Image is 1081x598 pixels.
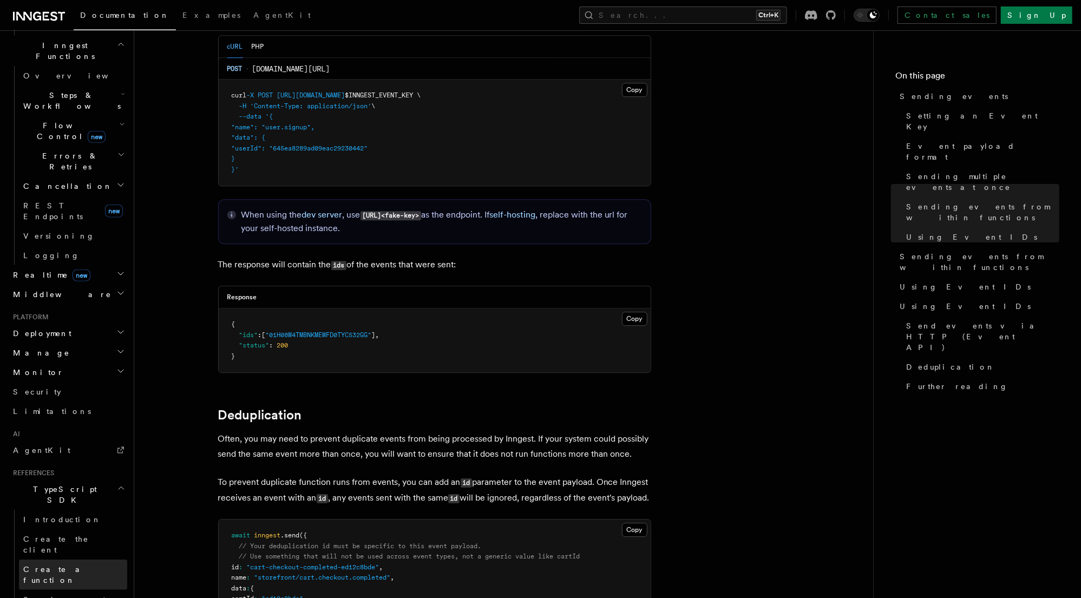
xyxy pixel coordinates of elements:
[9,40,117,62] span: Inngest Functions
[902,197,1059,227] a: Sending events from within functions
[80,11,169,19] span: Documentation
[251,102,372,110] span: 'Content-Type: application/json'
[19,86,127,116] button: Steps & Workflows
[13,387,61,396] span: Security
[895,69,1059,87] h4: On this page
[9,402,127,421] a: Limitations
[579,6,787,24] button: Search...Ctrl+K
[902,167,1059,197] a: Sending multiple events at once
[277,341,289,349] span: 200
[270,341,273,349] span: :
[254,574,391,581] span: "storefront/cart.checkout.completed"
[902,227,1059,247] a: Using Event IDs
[900,91,1008,102] span: Sending events
[19,120,119,142] span: Flow Control
[277,91,345,99] span: [URL][DOMAIN_NAME]
[232,574,247,581] span: name
[302,209,343,220] a: dev server
[247,574,251,581] span: :
[266,331,372,339] span: "01H08W4TMBNKMEWFD0TYC532GG"
[622,83,647,97] button: Copy
[376,331,379,339] span: ,
[247,91,254,99] span: -X
[232,584,247,592] span: data
[19,116,127,146] button: Flow Controlnew
[372,331,376,339] span: ]
[854,9,880,22] button: Toggle dark mode
[9,430,20,438] span: AI
[239,563,243,571] span: :
[176,3,247,29] a: Examples
[902,357,1059,377] a: Deduplication
[900,281,1031,292] span: Using Event IDs
[258,331,262,339] span: :
[232,166,239,173] span: }'
[9,270,90,280] span: Realtime
[9,36,127,66] button: Inngest Functions
[906,232,1037,242] span: Using Event IDs
[9,265,127,285] button: Realtimenew
[218,408,302,423] a: Deduplication
[300,531,307,539] span: ({
[895,87,1059,106] a: Sending events
[391,574,395,581] span: ,
[247,3,317,29] a: AgentKit
[218,475,651,506] p: To prevent duplicate function runs from events, you can add an parameter to the event payload. On...
[906,110,1059,132] span: Setting an Event Key
[19,196,127,226] a: REST Endpointsnew
[23,232,95,240] span: Versioning
[9,328,71,339] span: Deployment
[906,141,1059,162] span: Event payload format
[895,247,1059,277] a: Sending events from within functions
[239,113,262,120] span: --data
[372,102,376,110] span: \
[906,362,995,372] span: Deduplication
[9,484,117,505] span: TypeScript SDK
[19,246,127,265] a: Logging
[9,469,54,477] span: References
[254,531,281,539] span: inngest
[239,341,270,349] span: "status"
[756,10,781,21] kbd: Ctrl+K
[239,331,258,339] span: "ids"
[247,563,379,571] span: "cart-checkout-completed-ed12c8bde"
[227,64,243,73] span: POST
[266,113,273,120] span: '{
[232,91,247,99] span: curl
[9,367,64,378] span: Monitor
[19,510,127,529] a: Introduction
[1001,6,1072,24] a: Sign Up
[331,261,346,270] code: ids
[23,251,80,260] span: Logging
[232,155,235,162] span: }
[241,208,642,235] p: When using the , use as the endpoint. If , replace with the url for your self-hosted instance.
[232,352,235,360] span: }
[9,324,127,343] button: Deployment
[227,293,257,301] h3: Response
[379,563,383,571] span: ,
[252,63,330,74] span: [DOMAIN_NAME][URL]
[9,289,112,300] span: Middleware
[74,3,176,30] a: Documentation
[88,131,106,143] span: new
[19,176,127,196] button: Cancellation
[622,523,647,537] button: Copy
[900,251,1059,273] span: Sending events from within functions
[9,347,70,358] span: Manage
[19,181,113,192] span: Cancellation
[227,36,243,58] button: cURL
[361,211,421,220] code: [URL]<fake-key>
[906,171,1059,193] span: Sending multiple events at once
[895,297,1059,316] a: Using Event IDs
[19,226,127,246] a: Versioning
[239,102,247,110] span: -H
[461,478,472,488] code: id
[489,209,535,220] a: self-hosting
[19,66,127,86] a: Overview
[232,123,315,131] span: "name": "user.signup",
[906,201,1059,223] span: Sending events from within functions
[232,134,266,141] span: "data": {
[906,381,1008,392] span: Further reading
[13,446,70,455] span: AgentKit
[622,312,647,326] button: Copy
